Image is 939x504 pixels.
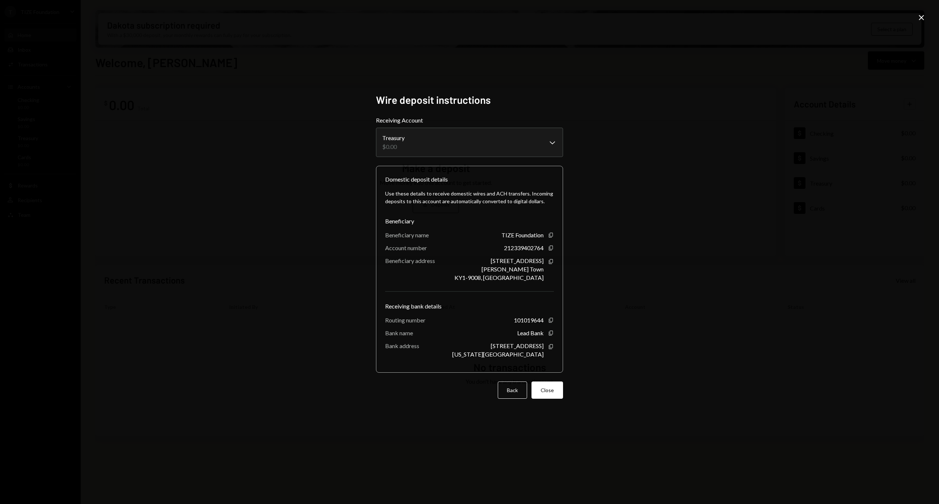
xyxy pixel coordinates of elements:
[385,342,419,349] div: Bank address
[385,231,429,238] div: Beneficiary name
[385,244,427,251] div: Account number
[491,257,544,264] div: [STREET_ADDRESS]
[376,116,563,125] label: Receiving Account
[385,175,448,184] div: Domestic deposit details
[452,351,544,358] div: [US_STATE][GEOGRAPHIC_DATA]
[514,317,544,324] div: 101019644
[491,342,544,349] div: [STREET_ADDRESS]
[385,329,413,336] div: Bank name
[517,329,544,336] div: Lead Bank
[454,274,544,281] div: KY1-9008, [GEOGRAPHIC_DATA]
[482,266,544,273] div: [PERSON_NAME] Town
[504,244,544,251] div: 212339402764
[385,302,554,311] div: Receiving bank details
[385,190,554,205] div: Use these details to receive domestic wires and ACH transfers. Incoming deposits to this account ...
[376,93,563,107] h2: Wire deposit instructions
[498,381,527,399] button: Back
[385,257,435,264] div: Beneficiary address
[531,381,563,399] button: Close
[385,217,554,226] div: Beneficiary
[376,128,563,157] button: Receiving Account
[501,231,544,238] div: TIZE Foundation
[385,317,425,324] div: Routing number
